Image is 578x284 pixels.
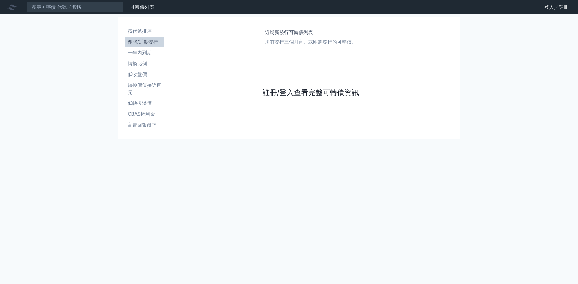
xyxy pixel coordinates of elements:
[125,82,164,96] li: 轉換價值接近百元
[539,2,573,12] a: 登入／註冊
[125,28,164,35] li: 按代號排序
[265,38,356,46] p: 所有發行三個月內、或即將發行的可轉債。
[125,81,164,97] a: 轉換價值接近百元
[125,120,164,130] a: 高賣回報酬率
[130,4,154,10] a: 可轉債列表
[125,38,164,46] li: 即將/近期發行
[26,2,123,12] input: 搜尋可轉債 代號／名稱
[125,99,164,108] a: 低轉換溢價
[125,71,164,78] li: 低收盤價
[263,88,359,97] a: 註冊/登入查看完整可轉債資訊
[125,37,164,47] a: 即將/近期發行
[125,49,164,56] li: 一年內到期
[125,26,164,36] a: 按代號排序
[265,29,356,36] h1: 近期新發行可轉債列表
[125,59,164,69] a: 轉換比例
[125,48,164,58] a: 一年內到期
[125,100,164,107] li: 低轉換溢價
[125,60,164,67] li: 轉換比例
[125,111,164,118] li: CBAS權利金
[125,109,164,119] a: CBAS權利金
[125,121,164,129] li: 高賣回報酬率
[125,70,164,79] a: 低收盤價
